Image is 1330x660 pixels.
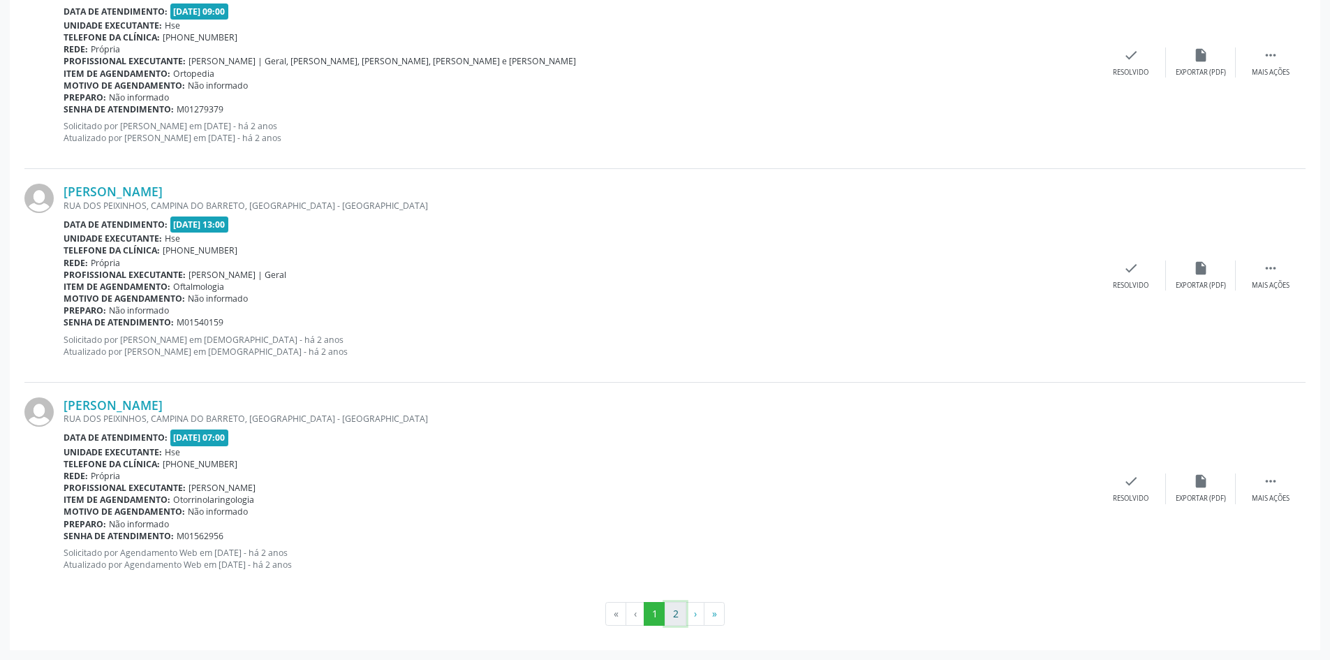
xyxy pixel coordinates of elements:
span: Oftalmologia [173,281,224,293]
div: Exportar (PDF) [1176,68,1226,78]
span: [PERSON_NAME] | Geral, [PERSON_NAME], [PERSON_NAME], [PERSON_NAME] e [PERSON_NAME] [189,55,576,67]
span: Hse [165,233,180,244]
div: Mais ações [1252,68,1290,78]
span: [PHONE_NUMBER] [163,458,237,470]
span: M01562956 [177,530,223,542]
span: Não informado [188,80,248,91]
b: Motivo de agendamento: [64,293,185,305]
b: Unidade executante: [64,20,162,31]
i: insert_drive_file [1193,474,1209,489]
b: Preparo: [64,305,106,316]
b: Data de atendimento: [64,6,168,17]
span: [PERSON_NAME] | Geral [189,269,286,281]
p: Solicitado por [PERSON_NAME] em [DEMOGRAPHIC_DATA] - há 2 anos Atualizado por [PERSON_NAME] em [D... [64,334,1096,358]
b: Preparo: [64,518,106,530]
img: img [24,397,54,427]
span: Hse [165,20,180,31]
a: [PERSON_NAME] [64,184,163,199]
span: [DATE] 09:00 [170,3,229,20]
i:  [1263,261,1278,276]
i: check [1123,474,1139,489]
b: Profissional executante: [64,55,186,67]
i: check [1123,261,1139,276]
div: Mais ações [1252,281,1290,291]
b: Telefone da clínica: [64,31,160,43]
span: Não informado [109,518,169,530]
b: Item de agendamento: [64,68,170,80]
span: [DATE] 07:00 [170,430,229,446]
b: Unidade executante: [64,446,162,458]
span: [PHONE_NUMBER] [163,244,237,256]
button: Go to last page [704,602,725,626]
b: Item de agendamento: [64,494,170,506]
b: Preparo: [64,91,106,103]
span: Não informado [188,293,248,305]
div: RUA DOS PEIXINHOS, CAMPINA DO BARRETO, [GEOGRAPHIC_DATA] - [GEOGRAPHIC_DATA] [64,413,1096,425]
b: Motivo de agendamento: [64,506,185,518]
span: Ortopedia [173,68,214,80]
b: Unidade executante: [64,233,162,244]
a: [PERSON_NAME] [64,397,163,413]
span: Própria [91,470,120,482]
span: Própria [91,43,120,55]
p: Solicitado por [PERSON_NAME] em [DATE] - há 2 anos Atualizado por [PERSON_NAME] em [DATE] - há 2 ... [64,120,1096,144]
button: Go to page 2 [665,602,686,626]
i: check [1123,47,1139,63]
button: Go to next page [686,602,704,626]
p: Solicitado por Agendamento Web em [DATE] - há 2 anos Atualizado por Agendamento Web em [DATE] - h... [64,547,1096,571]
b: Senha de atendimento: [64,316,174,328]
span: Não informado [109,305,169,316]
img: img [24,184,54,213]
div: Mais ações [1252,494,1290,504]
b: Motivo de agendamento: [64,80,185,91]
span: [PERSON_NAME] [189,482,256,494]
div: Exportar (PDF) [1176,494,1226,504]
span: M01279379 [177,103,223,115]
span: Própria [91,257,120,269]
b: Item de agendamento: [64,281,170,293]
span: Otorrinolaringologia [173,494,254,506]
b: Profissional executante: [64,482,186,494]
b: Rede: [64,470,88,482]
b: Senha de atendimento: [64,103,174,115]
span: [DATE] 13:00 [170,217,229,233]
b: Telefone da clínica: [64,244,160,256]
div: RUA DOS PEIXINHOS, CAMPINA DO BARRETO, [GEOGRAPHIC_DATA] - [GEOGRAPHIC_DATA] [64,200,1096,212]
b: Senha de atendimento: [64,530,174,542]
button: Go to page 1 [644,602,665,626]
i: insert_drive_file [1193,261,1209,276]
span: [PHONE_NUMBER] [163,31,237,43]
div: Exportar (PDF) [1176,281,1226,291]
b: Rede: [64,257,88,269]
b: Telefone da clínica: [64,458,160,470]
i:  [1263,474,1278,489]
div: Resolvido [1113,494,1148,504]
i:  [1263,47,1278,63]
i: insert_drive_file [1193,47,1209,63]
span: Não informado [109,91,169,103]
span: Não informado [188,506,248,518]
div: Resolvido [1113,281,1148,291]
ul: Pagination [24,602,1306,626]
div: Resolvido [1113,68,1148,78]
b: Data de atendimento: [64,219,168,230]
b: Profissional executante: [64,269,186,281]
b: Rede: [64,43,88,55]
b: Data de atendimento: [64,432,168,443]
span: Hse [165,446,180,458]
span: M01540159 [177,316,223,328]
